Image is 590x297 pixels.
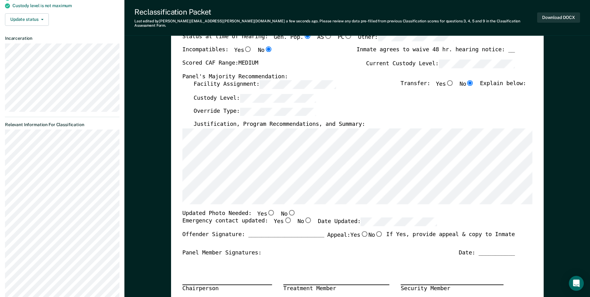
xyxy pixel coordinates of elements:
label: No [459,80,474,89]
label: AS [317,33,332,41]
div: Panel Member Signatures: [182,249,262,257]
input: Yes [360,231,368,237]
dt: Relevant Information For Classification [5,122,119,127]
input: Override Type: [240,107,316,116]
label: No [368,231,383,239]
div: Security Member [401,285,504,293]
label: Date Updated: [318,217,437,226]
button: Update status [5,13,49,26]
label: Yes [234,47,252,55]
input: No [304,217,312,223]
label: Other: [358,33,454,41]
input: No [287,210,295,215]
label: Yes [274,217,292,226]
label: Gen. Pop. [274,33,312,41]
div: Date: ___________ [459,249,515,257]
label: No [258,47,272,55]
div: Panel's Majority Recommendation: [182,73,515,80]
label: Yes [436,80,454,89]
div: Incompatibles: [182,47,272,60]
input: Yes [244,47,252,52]
input: Yes [267,210,275,215]
label: Justification, Program Recommendations, and Summary: [193,121,365,128]
input: PC [344,33,352,39]
label: PC [337,33,352,41]
div: Status at time of hearing: [182,33,454,47]
input: No [375,231,383,237]
span: a few seconds ago [286,19,318,23]
input: Yes [284,217,292,223]
div: Transfer: Explain below: [401,80,526,94]
input: No [264,47,272,52]
input: Other: [378,33,454,41]
label: Appeal: [327,231,383,244]
button: Download DOCX [537,12,580,23]
dt: Incarceration [5,36,119,41]
input: Facility Assignment: [259,80,336,89]
label: Current Custody Level: [366,59,515,68]
label: Yes [350,231,368,239]
div: Emergency contact updated: [182,217,437,231]
label: Override Type: [193,107,316,116]
div: Reclassification Packet [134,7,537,16]
input: No [466,80,474,86]
input: Yes [446,80,454,86]
label: Facility Assignment: [193,80,336,89]
input: AS [324,33,332,39]
input: Custody Level: [240,94,316,102]
label: Scored CAF Range: MEDIUM [182,59,258,68]
div: Inmate agrees to waive 48 hr. hearing notice: __ [356,47,515,60]
div: Last edited by [PERSON_NAME][EMAIL_ADDRESS][PERSON_NAME][DOMAIN_NAME] . Please review any data pr... [134,19,537,28]
div: Treatment Member [283,285,389,293]
div: Updated Photo Needed: [182,210,296,218]
div: Open Intercom Messenger [569,276,584,291]
input: Current Custody Level: [439,59,515,68]
div: Chairperson [182,285,272,293]
div: Custody level is not [12,3,119,8]
label: No [281,210,295,218]
label: Custody Level: [193,94,316,102]
label: Yes [257,210,275,218]
input: Date Updated: [361,217,437,226]
span: maximum [52,3,72,8]
input: Gen. Pop. [303,33,311,39]
label: No [297,217,312,226]
div: Offender Signature: _______________________ If Yes, provide appeal & copy to Inmate [182,231,515,249]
